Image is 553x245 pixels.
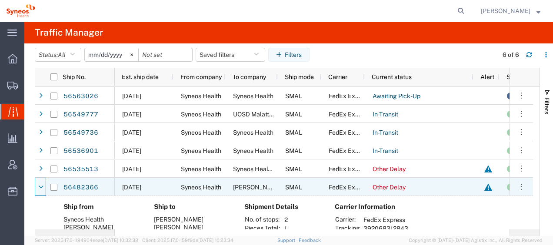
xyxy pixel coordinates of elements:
a: 56535513 [63,162,99,176]
h4: Ship from [63,203,140,211]
button: Saved filters [196,48,265,62]
span: SMAL [285,166,302,172]
span: Igor Lopez Campayo [481,6,530,16]
span: Syneos Health [233,129,273,136]
span: Ship mode [285,73,314,80]
a: Other Delay [372,162,406,176]
span: FedEx Express [329,166,370,172]
img: logo [6,4,35,17]
a: In-Transit [372,108,399,122]
a: 56482366 [63,181,99,195]
h4: Shipment Details [244,203,321,211]
th: Carrier: [335,215,360,224]
span: To company [233,73,266,80]
span: FedEx Express [329,184,370,191]
span: 08/19/2025 [122,166,141,172]
span: 08/20/2025 [122,129,141,136]
span: UOSD Malattie Neurodegenerative [233,111,325,118]
div: [PERSON_NAME] [PERSON_NAME] [154,215,230,231]
th: Tracking No.: [335,224,360,239]
span: Carrier [328,73,347,80]
span: Syneos Health [181,111,221,118]
span: Syneos Health [181,129,221,136]
span: Client: 2025.17.0-159f9de [142,238,233,243]
span: Syneos Health [181,147,221,154]
div: Syneos Health [63,215,140,223]
span: Alert [480,73,494,80]
span: SMAL [285,111,302,118]
span: Ship No. [63,73,86,80]
th: No. of stops: [244,215,281,224]
span: FedEx Express [329,93,370,99]
span: Syneos Health [181,166,221,172]
span: 08/20/2025 [122,111,141,118]
td: FedEx Express [360,215,417,224]
button: [PERSON_NAME] [480,6,541,16]
span: Syneos Health [181,184,221,191]
h4: Ship to [154,203,230,211]
a: 56549777 [63,108,99,122]
th: Pieces Total: [244,224,281,233]
span: FedEx Express [329,129,370,136]
span: FedEx Express [329,111,370,118]
span: 08/21/2025 [122,93,141,99]
span: Syneos Health [233,93,273,99]
span: 08/20/2025 [122,147,141,154]
a: In-Transit [372,144,399,158]
span: Syneos Health [233,147,273,154]
span: Est. ship date [122,73,159,80]
span: Server: 2025.17.0-1194904eeae [35,238,138,243]
h4: Traffic Manager [35,22,103,43]
span: SMAL [285,184,302,191]
span: Filters [543,97,550,114]
span: [DATE] 10:32:38 [103,238,138,243]
td: 2 [281,215,316,224]
span: [DATE] 10:23:34 [198,238,233,243]
button: Filters [268,48,310,62]
span: Current status [372,73,412,80]
td: 392068312843 [360,224,417,239]
span: FedEx Express [329,147,370,154]
span: 08/13/2025 [122,184,141,191]
h4: Carrier Information [335,203,404,211]
span: Syneos Health Clinical Spain [233,166,359,172]
span: Copyright © [DATE]-[DATE] Agistix Inc., All Rights Reserved [409,237,543,244]
a: 56536901 [63,144,99,158]
a: 56549736 [63,126,99,140]
a: Other Delay [372,181,406,195]
a: 56563026 [63,89,99,103]
td: 1 [281,224,316,233]
span: SMAL [285,147,302,154]
input: Not set [139,48,192,61]
a: In-Transit [372,126,399,140]
button: Status:All [35,48,81,62]
span: All [58,51,66,58]
input: Not set [85,48,138,61]
a: Awaiting Pick-Up [372,89,421,103]
span: SMAL [285,93,302,99]
span: Syneos Health [181,93,221,99]
span: Status [506,73,525,80]
div: [PERSON_NAME] [63,223,140,231]
a: Support [277,238,299,243]
span: Jesus Sanchez Santos [233,184,333,191]
div: 6 of 6 [503,50,519,60]
a: Feedback [299,238,321,243]
span: SMAL [285,129,302,136]
span: From company [180,73,222,80]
